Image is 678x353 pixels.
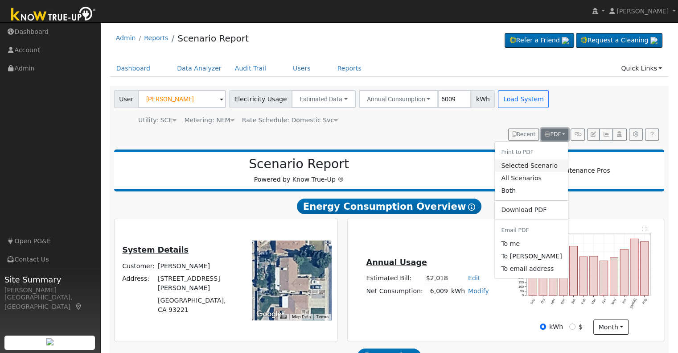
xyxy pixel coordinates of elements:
td: [GEOGRAPHIC_DATA], CA 93221 [156,294,240,316]
button: Load System [498,90,549,108]
button: Annual Consumption [359,90,439,108]
td: Address: [121,272,156,294]
a: Terms (opens in new tab) [316,314,329,319]
input: kWh [540,324,546,330]
u: Annual Usage [366,258,427,267]
td: $2,018 [424,272,449,285]
span: User [114,90,139,108]
span: Electricity Usage [229,90,292,108]
button: Login As [612,129,626,141]
a: Map [75,303,83,310]
text: 0 [522,293,524,297]
td: 6,009 [424,285,449,298]
a: Data Analyzer [170,60,228,77]
text: Apr [601,298,607,304]
span: PDF [545,131,561,137]
input: Select a User [138,90,226,108]
h2: Scenario Report [123,157,475,172]
img: Know True-Up [7,5,100,25]
rect: onclick="" [559,249,567,295]
a: Help Link [645,129,659,141]
rect: onclick="" [580,257,588,295]
a: Scenario Report [177,33,249,44]
u: System Details [122,245,189,254]
a: diandrson@yahoo.com [495,250,568,262]
a: Reports [144,34,168,42]
a: Selected Scenario [495,159,568,172]
li: Email PDF [495,223,568,238]
button: Estimated Data [292,90,356,108]
span: kWh [471,90,495,108]
rect: onclick="" [570,246,578,295]
text: [DATE] [630,298,638,309]
img: retrieve [650,37,657,44]
text: Jan [571,298,576,305]
span: Energy Consumption Overview [297,199,481,215]
td: kWh [449,285,466,298]
text: Mar [591,298,597,305]
text:  [642,226,647,232]
div: Metering: NEM [184,116,234,125]
img: Google [254,308,284,320]
div: Powered by Know True-Up ® [119,157,480,184]
a: To email address [495,263,568,275]
td: [STREET_ADDRESS][PERSON_NAME] [156,272,240,294]
a: Modify [468,287,489,295]
td: Customer: [121,260,156,272]
a: Audit Trail [228,60,273,77]
text: Aug [642,298,648,305]
button: Settings [629,129,643,141]
rect: onclick="" [529,250,537,295]
rect: onclick="" [590,256,598,295]
text: Dec [560,298,567,305]
rect: onclick="" [610,257,618,295]
button: Map Data [292,314,311,320]
label: kWh [549,322,563,332]
td: Net Consumption: [365,285,424,298]
text: 200 [518,276,524,280]
button: Recent [508,129,539,141]
rect: onclick="" [641,241,649,295]
rect: onclick="" [549,258,557,295]
a: Quick Links [614,60,669,77]
a: Reports [331,60,368,77]
text: Nov [550,298,556,305]
a: Edit [468,274,480,282]
text: 150 [518,280,524,284]
a: davidb@solarnegotiators.com [495,237,568,250]
a: Request a Cleaning [576,33,662,48]
rect: onclick="" [620,249,629,295]
button: Multi-Series Graph [599,129,613,141]
text: May [611,298,617,305]
button: Generate Report Link [571,129,584,141]
text: 50 [520,289,524,293]
td: Estimated Bill: [365,272,424,285]
a: Download PDF [495,204,568,216]
rect: onclick="" [600,261,608,295]
img: retrieve [562,37,569,44]
td: [PERSON_NAME] [156,260,240,272]
a: All Scenarios [495,172,568,184]
a: Refer a Friend [505,33,574,48]
img: Solar Maintenance Pros [529,166,610,175]
span: Site Summary [4,274,95,286]
a: Both [495,184,568,197]
div: Utility: SCE [138,116,177,125]
span: Alias: None [242,116,338,124]
text: Sep [530,298,536,305]
span: [PERSON_NAME] [616,8,669,15]
a: Users [286,60,317,77]
a: Admin [116,34,136,42]
li: Print to PDF [495,145,568,160]
button: month [593,320,629,335]
input: $ [569,324,575,330]
rect: onclick="" [539,256,547,295]
a: Open this area in Google Maps (opens a new window) [254,308,284,320]
text: Jun [621,298,627,305]
div: [PERSON_NAME] [4,286,95,295]
img: retrieve [46,338,53,345]
button: Keyboard shortcuts [280,314,286,320]
button: PDF [541,129,568,141]
a: Dashboard [110,60,157,77]
button: Edit User [587,129,600,141]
